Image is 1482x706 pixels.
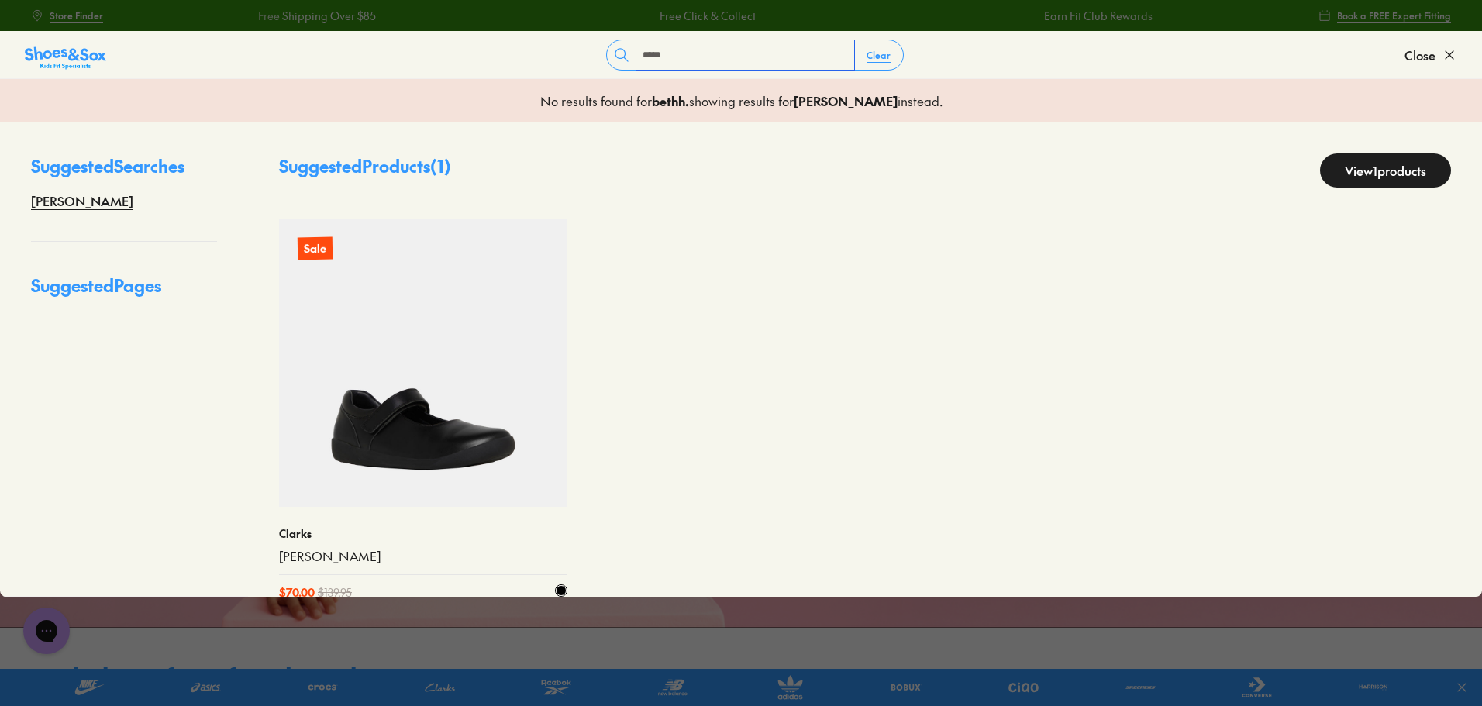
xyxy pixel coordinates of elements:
span: $ 70.00 [279,584,315,601]
span: $ 139.95 [318,584,352,601]
iframe: Gorgias live chat messenger [16,602,78,660]
span: ( 1 ) [430,154,451,177]
a: Earn Fit Club Rewards [917,8,1025,24]
button: Close [1404,38,1457,72]
a: Sale [279,219,567,507]
p: Sale [297,236,333,261]
span: Book a FREE Expert Fitting [1337,9,1451,22]
b: bethh . [652,92,689,109]
p: Suggested Pages [31,273,217,311]
a: Free Click & Collect [532,8,629,24]
a: Free Shipping Over $85 [131,8,249,24]
b: [PERSON_NAME] [794,92,898,109]
a: [PERSON_NAME] [31,191,133,210]
p: No results found for showing results for instead. [540,91,943,110]
a: Book a FREE Expert Fitting [1318,2,1451,29]
a: View1products [1320,153,1451,188]
p: Suggested Searches [31,153,217,191]
p: Suggested Products [279,153,451,188]
span: Close [1404,46,1435,64]
a: Shoes &amp; Sox [25,43,106,67]
a: Store Finder [31,2,103,29]
img: SNS_Logo_Responsive.svg [25,46,106,71]
button: Clear [854,41,903,69]
p: Clarks [279,525,567,542]
span: Store Finder [50,9,103,22]
a: [PERSON_NAME] [279,548,567,565]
